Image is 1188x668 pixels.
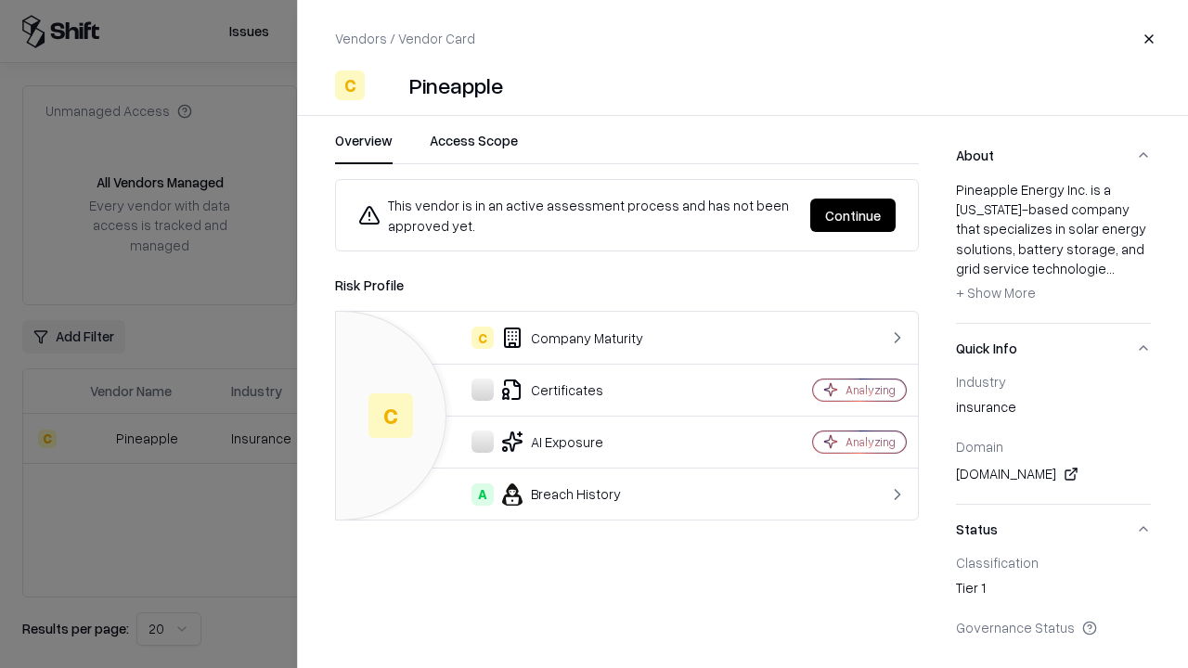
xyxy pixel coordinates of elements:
div: C [335,71,365,100]
div: Analyzing [846,434,896,450]
button: Status [956,505,1151,554]
div: This vendor is in an active assessment process and has not been approved yet. [358,195,795,236]
div: C [368,393,413,438]
span: ... [1106,260,1115,276]
div: AI Exposure [351,430,748,453]
div: Quick Info [956,373,1151,504]
div: Governance Status [956,619,1151,636]
div: Pineapple Energy Inc. is a [US_STATE]-based company that specializes in solar energy solutions, b... [956,180,1151,308]
div: Certificates [351,379,748,401]
button: About [956,131,1151,180]
div: insurance [956,397,1151,423]
div: Classification [956,554,1151,571]
button: Access Scope [430,131,518,164]
div: Pineapple [409,71,503,100]
button: Continue [810,199,896,232]
div: Domain [956,438,1151,455]
div: C [471,327,494,349]
span: + Show More [956,284,1036,301]
img: Pineapple [372,71,402,100]
div: Company Maturity [351,327,748,349]
p: Vendors / Vendor Card [335,29,475,48]
div: Analyzing [846,382,896,398]
button: Overview [335,131,393,164]
div: Risk Profile [335,274,919,296]
div: Tier 1 [956,578,1151,604]
div: Industry [956,373,1151,390]
div: Breach History [351,483,748,506]
button: Quick Info [956,324,1151,373]
div: About [956,180,1151,323]
div: A [471,483,494,506]
div: [DOMAIN_NAME] [956,463,1151,485]
button: + Show More [956,278,1036,308]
